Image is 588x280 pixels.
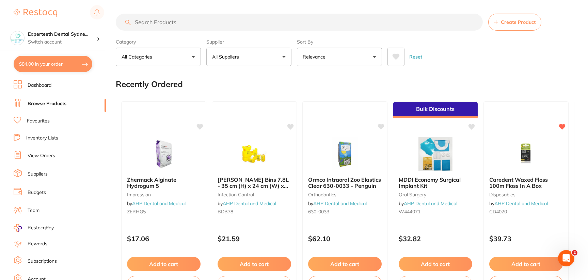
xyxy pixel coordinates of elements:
[399,209,472,214] small: W444071
[323,137,367,171] img: Ormco Intraoral Zoo Elastics Clear 630-0033 - Penguin
[28,152,55,159] a: View Orders
[308,200,367,207] span: by
[489,235,563,243] p: $39.73
[223,200,276,207] a: AHP Dental and Medical
[127,209,201,214] small: ZERHG5
[407,48,424,66] button: Reset
[127,235,201,243] p: $17.06
[206,48,291,66] button: All Suppliers
[14,224,22,232] img: RestocqPay
[28,82,51,89] a: Dashboard
[116,39,201,45] label: Category
[116,14,483,31] input: Search Products
[489,209,563,214] small: CD4020
[116,80,183,89] h2: Recently Ordered
[232,137,276,171] img: BD Sharps Bins 7.8L - 35 cm (H) x 24 cm (W) x 14 cm (D
[494,200,548,207] a: AHP Dental and Medical
[501,19,536,25] span: Create Product
[28,39,97,46] p: Switch account
[308,235,382,243] p: $62.10
[558,250,574,266] iframe: Intercom live chat
[28,207,39,214] a: Team
[399,257,472,271] button: Add to cart
[27,118,50,125] a: Favourites
[297,48,382,66] button: Relevance
[218,235,291,243] p: $21.59
[308,257,382,271] button: Add to cart
[572,250,577,256] span: 2
[122,53,155,60] p: All Categories
[11,31,24,45] img: Experteeth Dental Sydney CBD
[14,56,92,72] button: $84.00 in your order
[28,171,48,178] a: Suppliers
[218,200,276,207] span: by
[14,224,54,232] a: RestocqPay
[308,209,382,214] small: 630-0033
[26,135,58,142] a: Inventory Lists
[14,5,57,21] a: Restocq Logo
[489,192,563,197] small: disposables
[28,31,97,38] h4: Experteeth Dental Sydney CBD
[28,225,54,231] span: RestocqPay
[399,235,472,243] p: $32.82
[218,192,291,197] small: infection control
[488,14,541,31] button: Create Product
[489,200,548,207] span: by
[218,209,291,214] small: BDB78
[404,200,457,207] a: AHP Dental and Medical
[14,9,57,17] img: Restocq Logo
[489,177,563,189] b: Caredent Waxed Floss 100m Floss In A Box
[28,258,57,265] a: Subscriptions
[127,177,201,189] b: Zhermack Alginate Hydrogum 5
[399,177,472,189] b: MDDI Economy Surgical Implant Kit
[212,53,242,60] p: All Suppliers
[142,137,186,171] img: Zhermack Alginate Hydrogum 5
[303,53,328,60] p: Relevance
[206,39,291,45] label: Supplier
[127,192,201,197] small: impression
[399,192,472,197] small: oral surgery
[489,257,563,271] button: Add to cart
[297,39,382,45] label: Sort By
[393,102,478,118] div: Bulk Discounts
[28,189,46,196] a: Budgets
[28,100,66,107] a: Browse Products
[218,177,291,189] b: BD Sharps Bins 7.8L - 35 cm (H) x 24 cm (W) x 14 cm (D
[504,137,548,171] img: Caredent Waxed Floss 100m Floss In A Box
[308,192,382,197] small: orthodontics
[413,137,458,171] img: MDDI Economy Surgical Implant Kit
[308,177,382,189] b: Ormco Intraoral Zoo Elastics Clear 630-0033 - Penguin
[218,257,291,271] button: Add to cart
[127,200,186,207] span: by
[399,200,457,207] span: by
[313,200,367,207] a: AHP Dental and Medical
[116,48,201,66] button: All Categories
[28,241,47,247] a: Rewards
[127,257,201,271] button: Add to cart
[132,200,186,207] a: AHP Dental and Medical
